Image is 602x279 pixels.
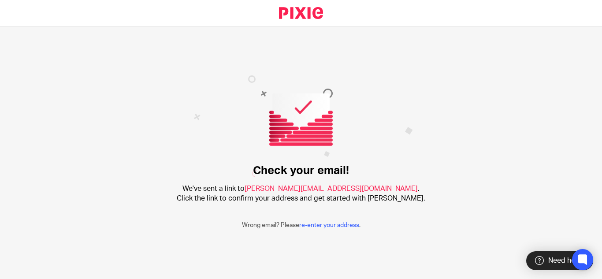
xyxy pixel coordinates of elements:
img: Confirm email image [193,75,413,177]
h2: We've sent a link to . Click the link to confirm your address and get started with [PERSON_NAME]. [177,184,425,203]
h1: Check your email! [253,164,349,178]
a: re-enter your address [299,222,359,228]
div: Need help? [526,251,593,270]
p: Wrong email? Please . [242,221,360,230]
span: [PERSON_NAME][EMAIL_ADDRESS][DOMAIN_NAME] [245,185,418,192]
